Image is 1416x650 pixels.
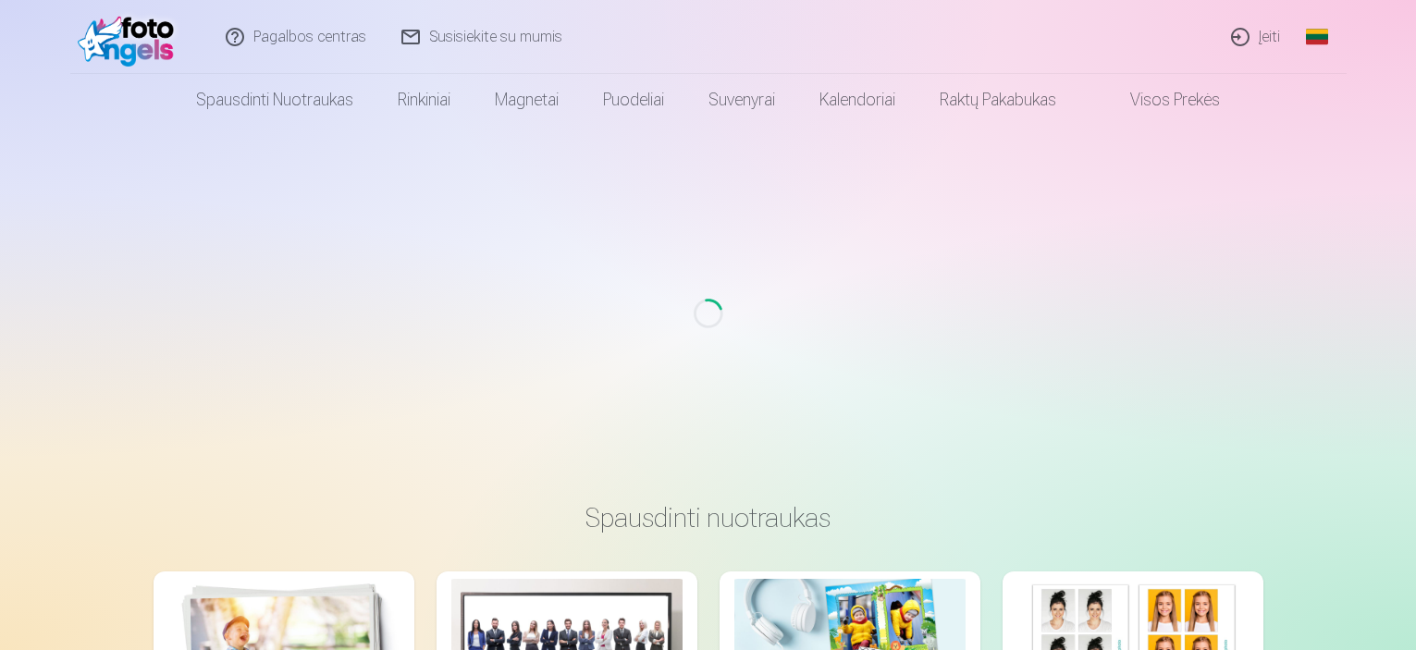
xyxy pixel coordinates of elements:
[1078,74,1242,126] a: Visos prekės
[376,74,473,126] a: Rinkiniai
[174,74,376,126] a: Spausdinti nuotraukas
[168,501,1249,534] h3: Spausdinti nuotraukas
[473,74,581,126] a: Magnetai
[686,74,797,126] a: Suvenyrai
[917,74,1078,126] a: Raktų pakabukas
[797,74,917,126] a: Kalendoriai
[78,7,184,67] img: /fa5
[581,74,686,126] a: Puodeliai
